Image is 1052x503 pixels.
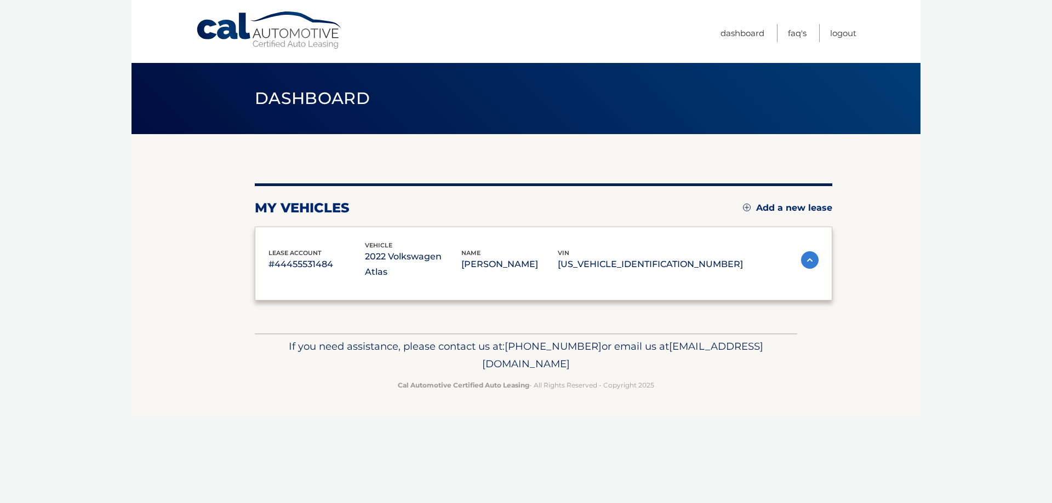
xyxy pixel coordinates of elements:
[505,340,602,352] span: [PHONE_NUMBER]
[268,257,365,272] p: #44455531484
[196,11,344,50] a: Cal Automotive
[255,88,370,108] span: Dashboard
[801,251,819,269] img: accordion-active.svg
[365,241,392,249] span: vehicle
[268,249,322,257] span: lease account
[262,338,790,373] p: If you need assistance, please contact us at: or email us at
[743,204,751,211] img: add.svg
[461,249,481,257] span: name
[262,379,790,391] p: - All Rights Reserved - Copyright 2025
[365,249,461,280] p: 2022 Volkswagen Atlas
[721,24,764,42] a: Dashboard
[558,257,743,272] p: [US_VEHICLE_IDENTIFICATION_NUMBER]
[830,24,856,42] a: Logout
[788,24,807,42] a: FAQ's
[398,381,529,389] strong: Cal Automotive Certified Auto Leasing
[461,257,558,272] p: [PERSON_NAME]
[743,203,832,213] a: Add a new lease
[558,249,569,257] span: vin
[255,200,350,216] h2: my vehicles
